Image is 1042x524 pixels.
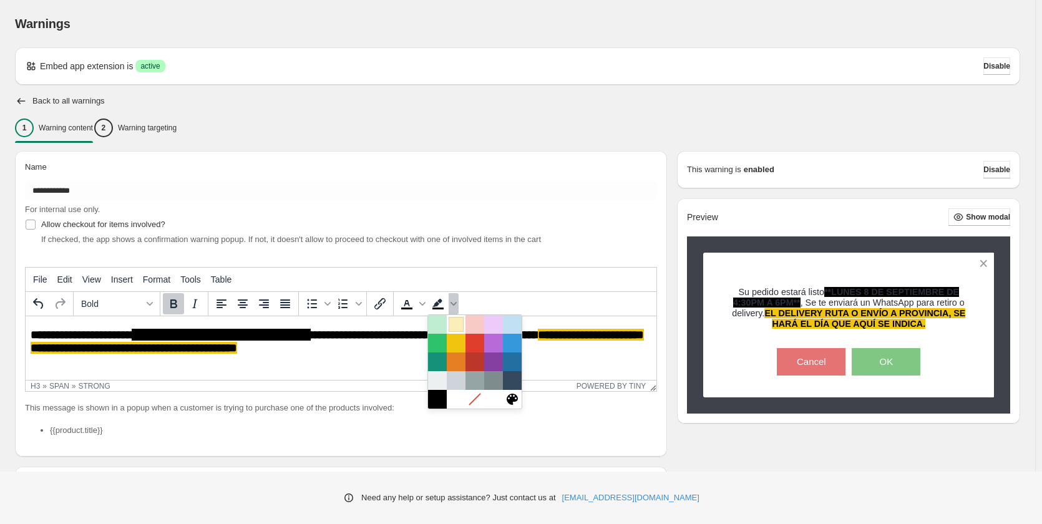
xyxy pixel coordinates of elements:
[447,334,465,352] div: Yellow
[428,334,447,352] div: Green
[41,220,165,229] span: Allow checkout for items involved?
[15,119,34,137] div: 1
[118,123,177,133] p: Warning targeting
[447,390,465,409] div: White
[428,371,447,390] div: Light Gray
[76,293,157,314] button: Formats
[428,390,447,409] div: Black
[57,274,72,284] span: Edit
[15,17,71,31] span: Warnings
[428,352,447,371] div: Dark Turquoise
[428,315,447,334] div: Light Green
[41,235,541,244] span: If checked, the app shows a confirmation warning popup. If not, it doesn't allow to proceed to ch...
[42,382,47,391] div: »
[503,352,522,371] div: Dark Blue
[94,115,177,141] button: 2Warning targeting
[301,293,333,314] div: Bullet list
[49,293,71,314] button: Redo
[983,161,1010,178] button: Disable
[983,57,1010,75] button: Disable
[484,315,503,334] div: Light Purple
[465,371,484,390] div: Gray
[94,119,113,137] div: 2
[25,162,47,172] span: Name
[503,334,522,352] div: Blue
[562,492,699,504] a: [EMAIL_ADDRESS][DOMAIN_NAME]
[184,293,205,314] button: Italic
[180,274,201,284] span: Tools
[81,299,142,309] span: Bold
[32,96,105,106] h2: Back to all warnings
[111,274,133,284] span: Insert
[79,382,110,391] div: strong
[232,293,253,314] button: Align center
[983,61,1010,71] span: Disable
[369,293,391,314] button: Insert/edit link
[484,352,503,371] div: Dark Purple
[25,205,100,214] span: For internal use only.
[449,317,464,332] div: Light Yellow
[143,274,170,284] span: Format
[484,334,503,352] div: Purple
[396,293,427,314] div: Text color
[465,315,484,334] div: Light Red
[25,402,657,414] p: This message is shown in a popup when a customer is trying to purchase one of the products involved:
[725,287,973,330] h3: Su pedido estará listo , Se te enviará un WhatsApp para retiro o delivery.
[852,348,920,376] button: OK
[253,293,275,314] button: Align right
[211,274,231,284] span: Table
[163,293,184,314] button: Bold
[777,348,845,376] button: Cancel
[503,371,522,390] div: Navy Blue
[49,382,69,391] div: span
[687,212,718,223] h2: Preview
[577,382,646,391] a: Powered by Tiny
[140,61,160,71] span: active
[744,163,774,176] strong: enabled
[82,274,101,284] span: View
[503,315,522,334] div: Light Blue
[26,316,656,380] iframe: Rich Text Area
[764,308,965,329] span: EL DELIVERY RUTA O ENVÍO A PROVINCIA, SE HARÁ EL DÍA QUE AQUÍ SE INDICA.
[211,293,232,314] button: Align left
[447,371,465,390] div: Medium Gray
[484,371,503,390] div: Dark Gray
[983,165,1010,175] span: Disable
[15,115,93,141] button: 1Warning content
[733,287,959,308] strong: **LUNES 8 DE SEPTIEMBRE DE 4:30PM A 6PM**
[72,382,76,391] div: »
[465,334,484,352] div: Red
[31,382,40,391] div: h3
[966,212,1010,222] span: Show modal
[465,390,484,409] div: Remove color
[503,390,522,409] button: Custom color
[447,352,465,371] div: Orange
[39,123,93,133] p: Warning content
[948,208,1010,226] button: Show modal
[50,424,657,437] li: {{product.title}}
[275,293,296,314] button: Justify
[646,381,656,391] div: Resize
[333,293,364,314] div: Numbered list
[465,352,484,371] div: Dark Red
[687,163,741,176] p: This warning is
[427,293,459,314] div: Background color
[28,293,49,314] button: Undo
[33,274,47,284] span: File
[40,60,133,72] p: Embed app extension is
